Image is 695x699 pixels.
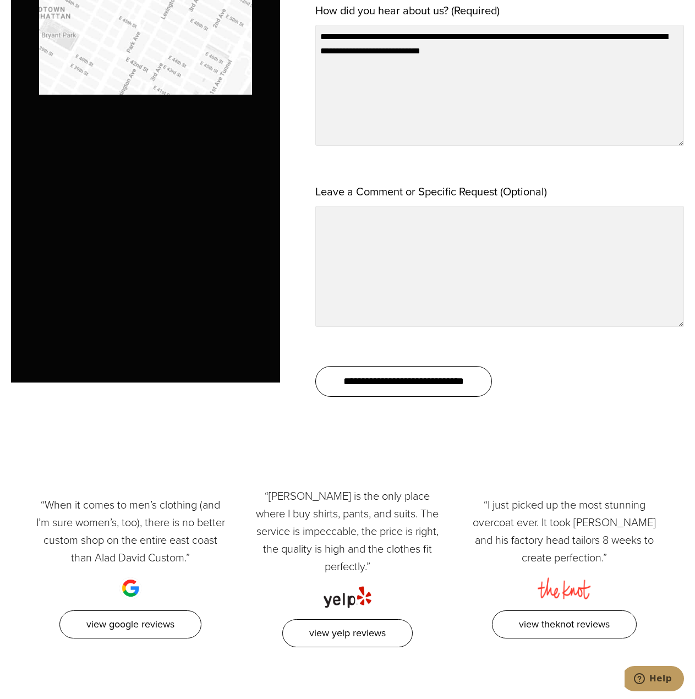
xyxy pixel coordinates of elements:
a: View TheKnot Reviews [492,610,637,638]
label: How did you hear about us? (Required) [315,1,500,20]
img: the knot [538,566,591,599]
p: “I just picked up the most stunning overcoat ever. It took [PERSON_NAME] and his factory head tai... [468,496,661,566]
label: Leave a Comment or Specific Request (Optional) [315,182,547,201]
iframe: Opens a widget where you can chat to one of our agents [625,666,684,693]
img: google [119,566,141,599]
a: View Google Reviews [59,610,201,638]
p: “When it comes to men’s clothing (and I’m sure women’s, too), there is no better custom shop on t... [34,496,227,566]
img: yelp [324,575,372,608]
a: View Yelp Reviews [282,619,413,647]
p: “[PERSON_NAME] is the only place where I buy shirts, pants, and suits. The service is impeccable,... [251,487,444,575]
